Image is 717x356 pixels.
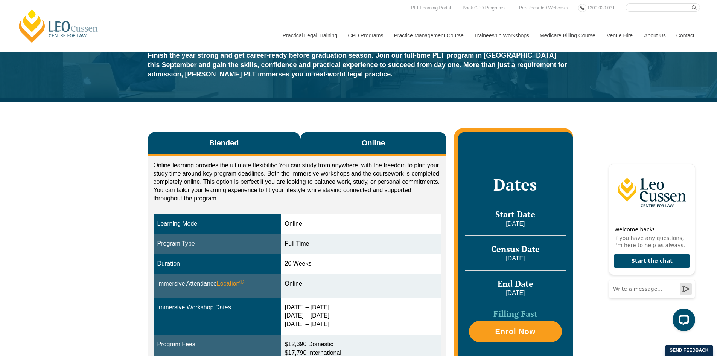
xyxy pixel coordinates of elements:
a: About Us [638,19,671,52]
a: Enrol Now [469,321,562,342]
span: Blended [209,138,239,148]
p: Online learning provides the ultimate flexibility: You can study from anywhere, with the freedom ... [154,161,441,203]
div: Duration [157,260,277,268]
div: Learning Mode [157,220,277,228]
a: PLT Learning Portal [409,4,453,12]
a: Traineeship Workshops [469,19,534,52]
div: Program Type [157,240,277,248]
div: [DATE] – [DATE] [DATE] – [DATE] [DATE] – [DATE] [285,303,437,329]
span: Filling Fast [493,308,537,319]
a: Practical Legal Training [277,19,343,52]
strong: Finish the year strong and get career-ready before graduation season. Join our full-time PLT prog... [148,52,567,78]
h2: Dates [465,175,565,194]
sup: ⓘ [239,279,244,284]
div: 20 Weeks [285,260,437,268]
a: CPD Programs [342,19,388,52]
span: 1300 039 031 [587,5,615,11]
span: Enrol Now [495,328,536,335]
span: Location [217,280,244,288]
div: Online [285,280,437,288]
div: Online [285,220,437,228]
div: Program Fees [157,340,277,349]
a: [PERSON_NAME] Centre for Law [17,8,100,44]
span: Start Date [495,209,535,220]
a: Book CPD Programs [461,4,506,12]
span: Online [362,138,385,148]
p: [DATE] [465,254,565,263]
span: $17,790 International [285,350,341,356]
a: Medicare Billing Course [534,19,601,52]
a: Venue Hire [601,19,638,52]
span: End Date [498,278,533,289]
div: Full Time [285,240,437,248]
iframe: LiveChat chat widget [603,150,698,337]
a: Pre-Recorded Webcasts [517,4,570,12]
a: 1300 039 031 [585,4,617,12]
p: [DATE] [465,220,565,228]
span: $12,390 Domestic [285,341,333,347]
a: Contact [671,19,700,52]
a: Practice Management Course [388,19,469,52]
span: Census Date [491,243,540,254]
div: Immersive Attendance [157,280,277,288]
p: [DATE] [465,289,565,297]
div: Immersive Workshop Dates [157,303,277,312]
